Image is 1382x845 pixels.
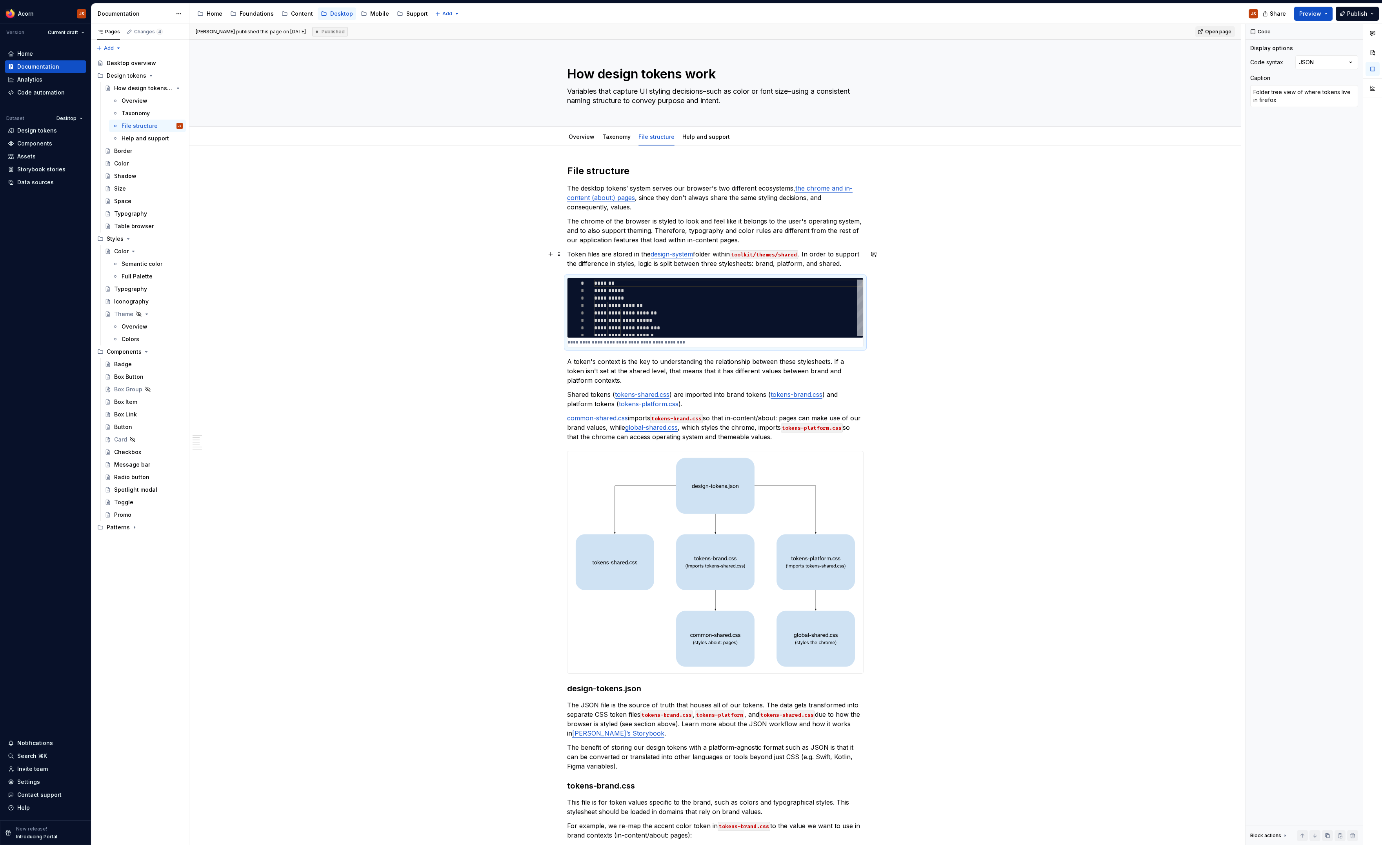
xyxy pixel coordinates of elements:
p: imports so that in-content/about: pages can make use of our brand values, while , which styles th... [567,413,864,442]
div: Promo [114,511,131,519]
a: global-shared.css [625,423,678,431]
div: JS [1251,11,1256,17]
span: Current draft [48,29,78,36]
a: Analytics [5,73,86,86]
div: Box Button [114,373,144,381]
div: Home [17,50,33,58]
button: Current draft [44,27,88,38]
div: Button [114,423,132,431]
textarea: How design tokens work [566,65,862,84]
a: Taxonomy [602,133,631,140]
div: Semantic color [122,260,162,268]
div: Overview [122,97,147,105]
div: Colors [122,335,139,343]
div: JS [178,122,182,130]
a: Documentation [5,60,86,73]
a: Message bar [102,458,186,471]
p: The desktop tokens’ system serves our browser's two different ecosystems, , since they don't alwa... [567,184,864,212]
p: New release! [16,826,47,832]
div: Desktop overview [107,59,156,67]
p: Introducing Portal [16,834,57,840]
div: Full Palette [122,273,153,280]
a: tokens-brand.css [771,391,822,398]
div: Content [291,10,313,18]
div: Taxonomy [599,128,634,145]
div: Acorn [18,10,34,18]
div: Overview [566,128,598,145]
p: The chrome of the browser is styled to look and feel like it belongs to the user's operating syst... [567,216,864,245]
a: Color [102,245,186,258]
a: Foundations [227,7,277,20]
a: File structureJS [109,120,186,132]
a: tokens-platform.css [619,400,678,408]
a: Content [278,7,316,20]
div: File structure [635,128,678,145]
a: Box Button [102,371,186,383]
a: Spotlight modal [102,483,186,496]
button: Add [433,8,462,19]
div: Pages [97,29,120,35]
p: A token's context is the key to understanding the relationship between these stylesheets. If a to... [567,357,864,385]
a: Box Link [102,408,186,421]
div: Typography [114,285,147,293]
div: Code automation [17,89,65,96]
span: Add [442,11,452,17]
div: How design tokens work [114,84,173,92]
div: Foundations [240,10,274,18]
button: Notifications [5,737,86,749]
code: tokens-platform [695,711,744,720]
span: Share [1270,10,1286,18]
div: Block actions [1250,832,1281,839]
div: Changes [134,29,163,35]
div: Components [17,140,52,147]
div: Radio button [114,473,149,481]
div: Color [114,247,129,255]
a: Design tokens [5,124,86,137]
a: How design tokens work [102,82,186,94]
div: Page tree [94,57,186,534]
button: Publish [1336,7,1379,21]
code: tokens-brand.css [640,711,693,720]
a: Color [102,157,186,170]
a: File structure [638,133,675,140]
div: Checkbox [114,448,141,456]
div: Support [406,10,428,18]
div: Documentation [17,63,59,71]
a: Table browser [102,220,186,233]
p: Token files are stored in the folder within . In order to support the difference in styles, logic... [567,249,864,268]
a: Checkbox [102,446,186,458]
p: This file is for token values specific to the brand, such as colors and typographical styles. Thi... [567,798,864,816]
a: Toggle [102,496,186,509]
a: Data sources [5,176,86,189]
div: Home [207,10,222,18]
div: Card [114,436,127,443]
button: Search ⌘K [5,750,86,762]
a: design-system [651,250,693,258]
h3: tokens-brand.css [567,780,864,791]
a: Semantic color [109,258,186,270]
div: Documentation [98,10,172,18]
p: Shared tokens ( ) are imported into brand tokens ( ) and platform tokens ( ). [567,390,864,409]
div: Border [114,147,132,155]
a: Mobile [358,7,392,20]
div: Display options [1250,44,1293,52]
span: [PERSON_NAME] [196,29,235,35]
a: Size [102,182,186,195]
div: File structure [122,122,158,130]
h3: design-tokens.json [567,683,864,694]
div: Taxonomy [122,109,150,117]
div: Search ⌘K [17,752,47,760]
a: Card [102,433,186,446]
div: Mobile [370,10,389,18]
div: Size [114,185,126,193]
a: Box Item [102,396,186,408]
div: Help and support [122,134,169,142]
a: Code automation [5,86,86,99]
a: Overview [109,320,186,333]
div: Badge [114,360,132,368]
a: Badge [102,358,186,371]
span: Publish [1347,10,1367,18]
a: Settings [5,776,86,788]
div: Styles [107,235,124,243]
a: Colors [109,333,186,345]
